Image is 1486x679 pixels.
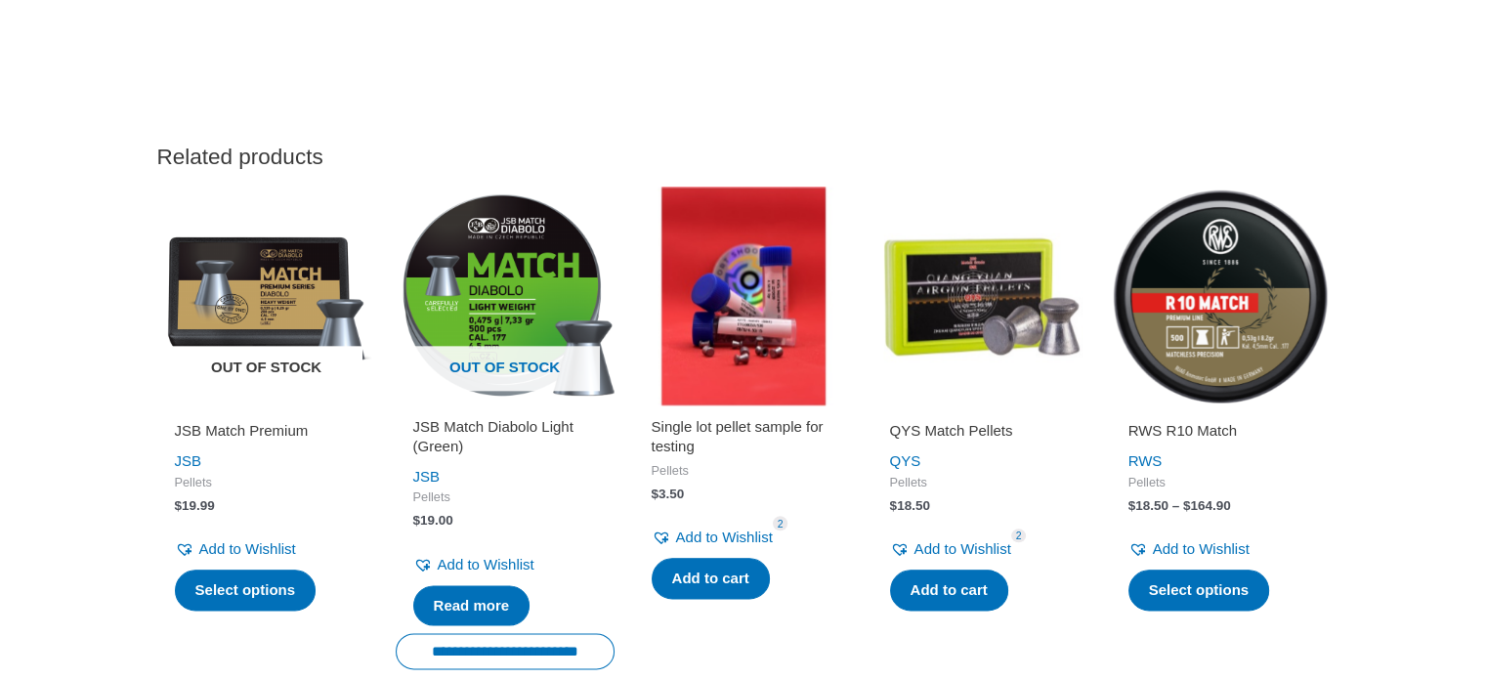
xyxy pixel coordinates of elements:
[652,487,659,501] span: $
[413,417,597,463] a: JSB Match Diabolo Light (Green)
[652,558,770,599] a: Add to cart: “Single lot pellet sample for testing”
[890,535,1011,563] a: Add to Wishlist
[175,475,359,491] span: Pellets
[890,421,1074,447] a: QYS Match Pellets
[413,417,597,455] h2: JSB Match Diabolo Light (Green)
[413,585,531,626] a: Read more about “JSB Match Diabolo Light (Green)”
[1128,475,1312,491] span: Pellets
[175,535,296,563] a: Add to Wishlist
[634,187,853,405] img: Single lot pellet sample for testing
[413,513,453,528] bdi: 19.00
[1128,570,1270,611] a: Select options for “RWS R10 Match”
[413,468,441,485] a: JSB
[438,556,534,573] span: Add to Wishlist
[652,487,685,501] bdi: 3.50
[413,513,421,528] span: $
[413,551,534,578] a: Add to Wishlist
[890,452,921,469] a: QYS
[199,540,296,557] span: Add to Wishlist
[914,540,1011,557] span: Add to Wishlist
[175,498,215,513] bdi: 19.99
[652,524,773,551] a: Add to Wishlist
[396,187,615,405] img: JSB Match Diabolo Light
[1128,498,1136,513] span: $
[413,489,597,506] span: Pellets
[872,187,1091,405] img: QYS Match Pellets
[1128,452,1163,469] a: RWS
[773,516,788,530] span: 2
[157,187,376,405] a: Out of stock
[1172,498,1180,513] span: –
[410,346,600,391] span: Out of stock
[890,498,930,513] bdi: 18.50
[1153,540,1250,557] span: Add to Wishlist
[175,421,359,447] a: JSB Match Premium
[652,463,835,480] span: Pellets
[652,417,835,455] h2: Single lot pellet sample for testing
[676,529,773,545] span: Add to Wishlist
[1183,498,1231,513] bdi: 164.90
[175,570,317,611] a: Select options for “JSB Match Premium”
[1128,421,1312,441] h2: RWS R10 Match
[1111,187,1330,405] img: RWS R10 Match
[890,570,1008,611] a: Add to cart: “QYS Match Pellets”
[175,452,202,469] a: JSB
[652,417,835,463] a: Single lot pellet sample for testing
[890,421,1074,441] h2: QYS Match Pellets
[157,143,1330,171] h2: Related products
[1128,498,1168,513] bdi: 18.50
[890,498,898,513] span: $
[157,187,376,405] img: JSB Match Premium
[175,498,183,513] span: $
[175,421,359,441] h2: JSB Match Premium
[1183,498,1191,513] span: $
[1011,529,1027,543] span: 2
[890,475,1074,491] span: Pellets
[1128,535,1250,563] a: Add to Wishlist
[172,346,361,391] span: Out of stock
[1128,421,1312,447] a: RWS R10 Match
[396,187,615,405] a: Out of stock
